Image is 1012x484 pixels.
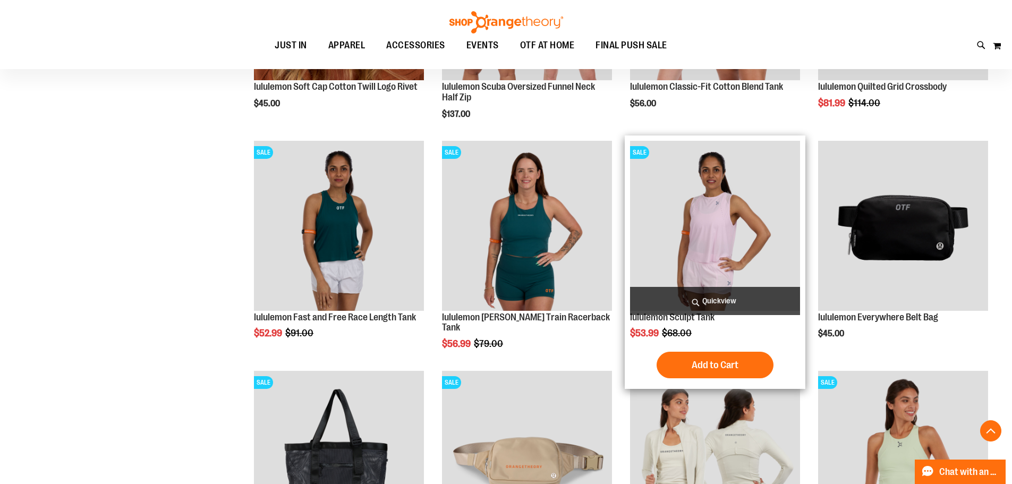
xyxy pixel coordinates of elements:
span: $81.99 [818,98,847,108]
a: lululemon Scuba Oversized Funnel Neck Half Zip [442,81,595,103]
span: $79.00 [474,338,505,349]
div: product [813,135,993,366]
div: product [249,135,429,366]
a: lululemon Quilted Grid Crossbody [818,81,947,92]
span: $91.00 [285,328,315,338]
img: lululemon Wunder Train Racerback Tank [442,141,612,311]
span: $45.00 [818,329,846,338]
span: Add to Cart [692,359,738,371]
span: $137.00 [442,109,472,119]
span: $114.00 [848,98,882,108]
span: SALE [442,376,461,389]
div: product [625,135,805,389]
span: $52.99 [254,328,284,338]
a: lululemon Soft Cap Cotton Twill Logo Rivet [254,81,418,92]
a: EVENTS [456,33,509,58]
span: SALE [818,376,837,389]
a: ACCESSORIES [376,33,456,58]
span: $56.00 [630,99,658,108]
span: FINAL PUSH SALE [596,33,667,57]
img: Main view of 2024 August lululemon Fast and Free Race Length Tank [254,141,424,311]
a: Main view of 2024 August lululemon Fast and Free Race Length TankSALE [254,141,424,312]
a: lululemon Classic-Fit Cotton Blend Tank [630,81,783,92]
button: Back To Top [980,420,1001,441]
span: OTF AT HOME [520,33,575,57]
span: SALE [254,376,273,389]
a: lululemon Everywhere Belt Bag [818,312,938,322]
img: Shop Orangetheory [448,11,565,33]
div: product [437,135,617,376]
a: JUST IN [264,33,318,58]
a: APPAREL [318,33,376,57]
a: Main Image of 1538347SALE [630,141,800,312]
span: APPAREL [328,33,365,57]
span: Chat with an Expert [939,467,999,477]
a: lululemon Everywhere Belt Bag [818,141,988,312]
a: FINAL PUSH SALE [585,33,678,58]
span: $68.00 [662,328,693,338]
span: SALE [630,146,649,159]
span: JUST IN [275,33,307,57]
a: lululemon [PERSON_NAME] Train Racerback Tank [442,312,610,333]
a: lululemon Fast and Free Race Length Tank [254,312,416,322]
button: Chat with an Expert [915,460,1006,484]
button: Add to Cart [657,352,773,378]
img: lululemon Everywhere Belt Bag [818,141,988,311]
span: SALE [442,146,461,159]
a: OTF AT HOME [509,33,585,58]
img: Main Image of 1538347 [630,141,800,311]
span: $56.99 [442,338,472,349]
span: $45.00 [254,99,282,108]
span: SALE [254,146,273,159]
span: ACCESSORIES [386,33,445,57]
a: lululemon Sculpt Tank [630,312,715,322]
a: lululemon Wunder Train Racerback TankSALE [442,141,612,312]
span: EVENTS [466,33,499,57]
a: Quickview [630,287,800,315]
span: $53.99 [630,328,660,338]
